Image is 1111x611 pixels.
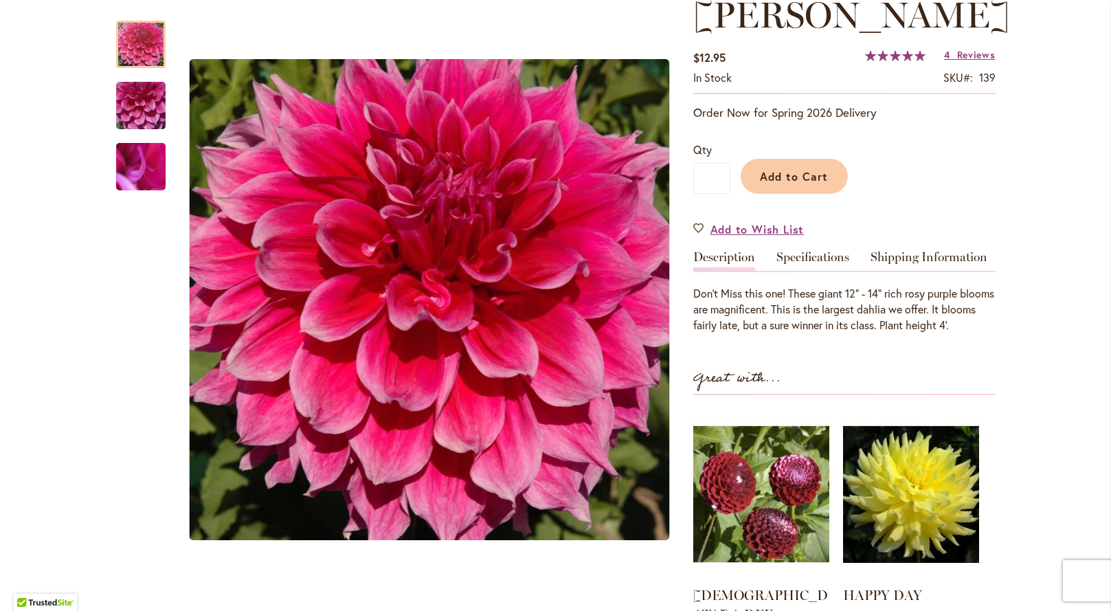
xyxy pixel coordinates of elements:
[693,409,829,579] img: CHICK A DEE
[710,221,805,237] span: Add to Wish List
[179,7,680,593] div: EMORY PAULEMORY PAULEMORY PAUL
[693,70,732,86] div: Availability
[957,48,996,61] span: Reviews
[10,562,49,601] iframe: Launch Accessibility Center
[943,70,973,85] strong: SKU
[693,367,781,390] strong: Great with...
[693,251,996,333] div: Detailed Product Info
[693,286,996,333] div: Don't Miss this one! These giant 12" - 14" rich rosy purple blooms are magnificent. This is the l...
[693,251,755,271] a: Description
[865,50,925,61] div: 100%
[179,7,743,593] div: Product Images
[693,221,805,237] a: Add to Wish List
[116,7,179,68] div: EMORY PAUL
[871,251,987,271] a: Shipping Information
[944,48,950,61] span: 4
[843,409,979,579] img: HAPPY DAY
[741,159,848,194] button: Add to Cart
[179,7,680,593] div: EMORY PAUL
[944,48,995,61] a: 4 Reviews
[843,587,922,603] a: HAPPY DAY
[693,70,732,85] span: In stock
[693,50,726,65] span: $12.95
[979,70,996,86] div: 139
[776,251,849,271] a: Specifications
[116,68,179,129] div: EMORY PAUL
[116,129,166,190] div: EMORY PAUL
[91,69,190,143] img: EMORY PAUL
[189,59,669,540] img: EMORY PAUL
[91,130,190,204] img: EMORY PAUL
[693,104,996,121] p: Order Now for Spring 2026 Delivery
[693,142,712,157] span: Qty
[760,169,828,184] span: Add to Cart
